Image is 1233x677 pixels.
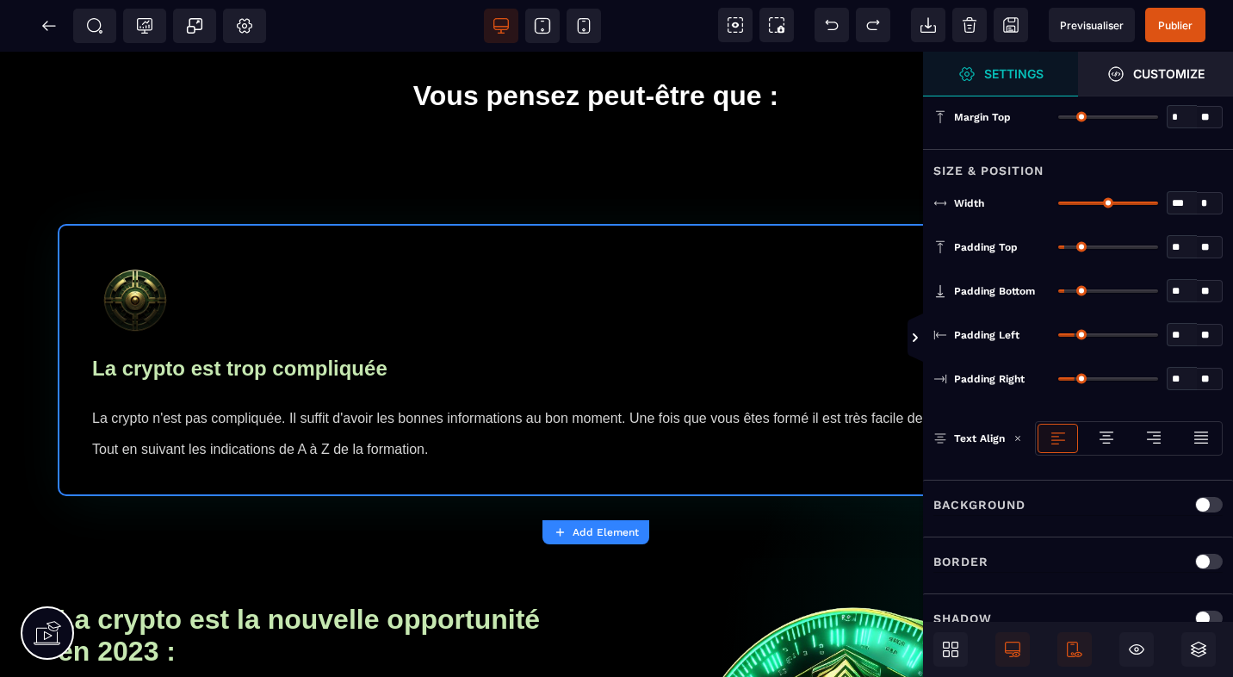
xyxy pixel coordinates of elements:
[86,17,103,34] span: SEO
[933,632,968,667] span: Open Blocks
[1060,19,1124,32] span: Previsualiser
[1049,8,1135,42] span: Preview
[954,328,1019,342] span: Padding Left
[1057,632,1092,667] span: Mobile Only
[954,196,984,210] span: Width
[933,608,992,629] p: Shadow
[933,430,1005,447] p: Text Align
[186,17,203,34] span: Popup
[933,551,988,572] p: Border
[718,8,753,42] span: View components
[1119,632,1154,667] span: Hide/Show Block
[923,149,1233,181] div: Size & Position
[933,494,1025,515] p: Background
[954,284,1035,298] span: Padding Bottom
[92,296,1100,338] h2: La crypto est trop compliquée
[995,632,1030,667] span: Desktop Only
[1181,632,1216,667] span: Open Layers
[236,17,253,34] span: Setting Body
[542,520,649,544] button: Add Element
[954,110,1011,124] span: Margin Top
[92,355,1100,410] text: La crypto n'est pas compliquée. Il suffit d'avoir les bonnes informations au bon moment. Une fois...
[759,8,794,42] span: Screenshot
[1133,67,1205,80] strong: Customize
[1013,434,1022,443] img: loading
[58,20,1134,69] h1: Vous pensez peut-être que :
[58,543,596,624] h1: La crypto est la nouvelle opportunité en 2023 :
[954,372,1025,386] span: Padding Right
[923,52,1078,96] span: Settings
[984,67,1044,80] strong: Settings
[92,207,178,293] img: 440b4c3f75b3f645cd210b6e56057645_zeickn_icon_3d_futuristic_ultra_hd_gold_little_green_neon_01a719...
[573,526,639,538] strong: Add Element
[954,240,1018,254] span: Padding Top
[1158,19,1193,32] span: Publier
[1078,52,1233,96] span: Open Style Manager
[136,17,153,34] span: Tracking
